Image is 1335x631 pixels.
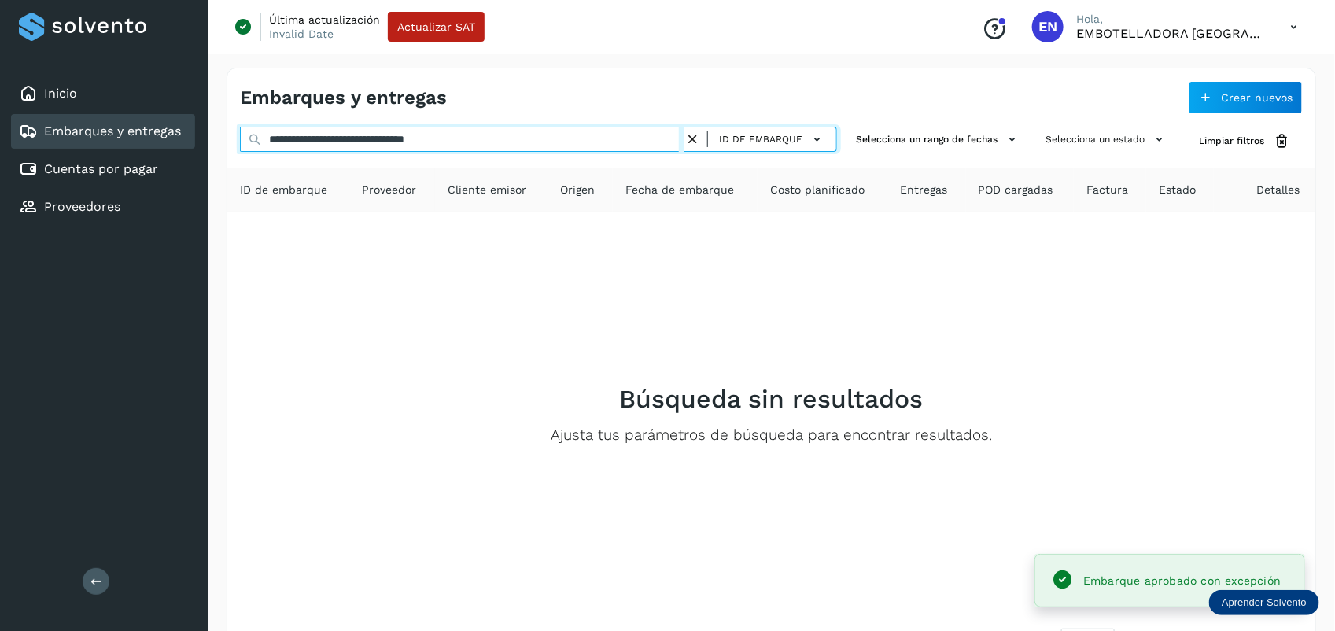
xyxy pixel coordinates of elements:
[1159,182,1196,198] span: Estado
[770,182,865,198] span: Costo planificado
[1221,92,1293,103] span: Crear nuevos
[269,27,334,41] p: Invalid Date
[714,128,830,151] button: ID de embarque
[1222,596,1307,609] p: Aprender Solvento
[625,182,734,198] span: Fecha de embarque
[1186,127,1303,156] button: Limpiar filtros
[397,21,475,32] span: Actualizar SAT
[1189,81,1303,114] button: Crear nuevos
[979,182,1053,198] span: POD cargadas
[448,182,526,198] span: Cliente emisor
[269,13,380,27] p: Última actualización
[388,12,485,42] button: Actualizar SAT
[240,87,447,109] h4: Embarques y entregas
[44,199,120,214] a: Proveedores
[1076,13,1265,26] p: Hola,
[240,182,327,198] span: ID de embarque
[44,161,158,176] a: Cuentas por pagar
[1076,26,1265,41] p: EMBOTELLADORA NIAGARA DE MEXICO
[44,86,77,101] a: Inicio
[1083,574,1281,587] span: Embarque aprobado con excepción
[11,152,195,186] div: Cuentas por pagar
[11,190,195,224] div: Proveedores
[362,182,416,198] span: Proveedor
[44,124,181,138] a: Embarques y entregas
[551,426,992,445] p: Ajusta tus parámetros de búsqueda para encontrar resultados.
[1209,590,1319,615] div: Aprender Solvento
[900,182,947,198] span: Entregas
[850,127,1027,153] button: Selecciona un rango de fechas
[1199,134,1264,148] span: Limpiar filtros
[1039,127,1174,153] button: Selecciona un estado
[719,132,802,146] span: ID de embarque
[1256,182,1300,198] span: Detalles
[620,384,924,414] h2: Búsqueda sin resultados
[1086,182,1128,198] span: Factura
[11,114,195,149] div: Embarques y entregas
[561,182,596,198] span: Origen
[11,76,195,111] div: Inicio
